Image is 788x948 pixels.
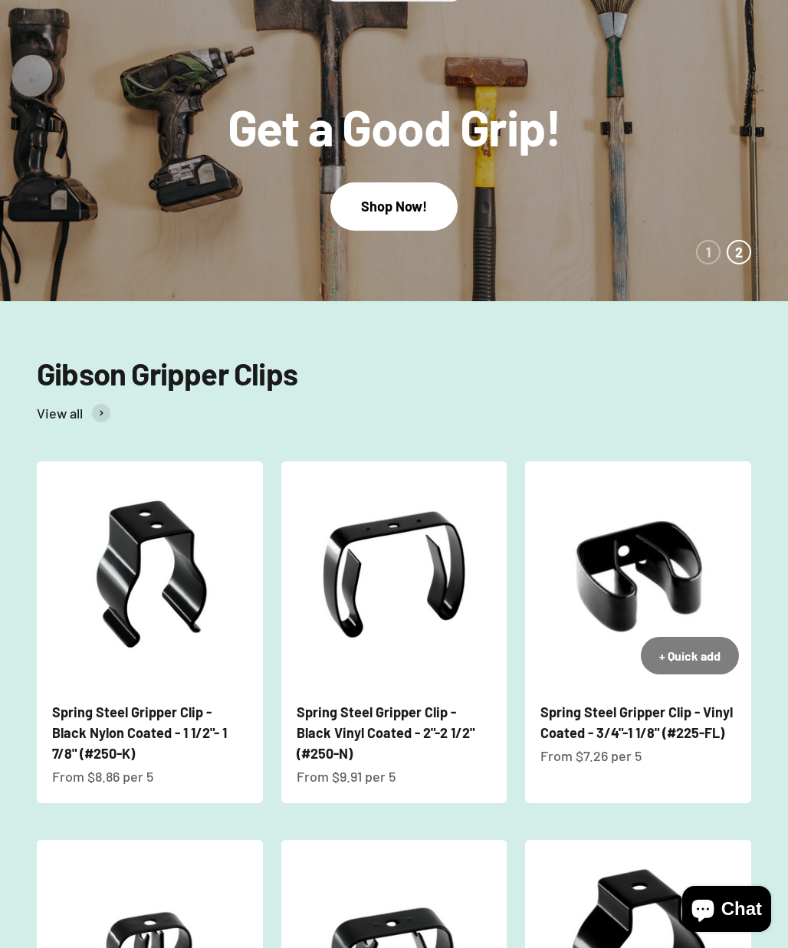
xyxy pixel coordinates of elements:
[330,182,458,231] a: Shop Now!
[641,637,739,675] button: + Quick add
[659,646,721,666] div: + Quick add
[37,355,297,392] split-lines: Gibson Gripper Clips
[297,704,474,762] a: Spring Steel Gripper Clip - Black Vinyl Coated - 2"-2 1/2" (#250-N)
[540,745,642,767] sale-price: From $7.26 per 5
[297,766,396,788] sale-price: From $9.91 per 5
[52,766,153,788] sale-price: From $8.86 per 5
[37,402,83,425] span: View all
[52,704,227,762] a: Spring Steel Gripper Clip - Black Nylon Coated - 1 1/2"- 1 7/8" (#250-K)
[525,461,751,687] img: close up of a spring steel gripper clip, tool clip, durable, secure holding, Excellent corrosion ...
[228,97,561,156] split-lines: Get a Good Grip!
[727,240,751,264] button: 2
[37,402,110,425] a: View all
[678,886,776,936] inbox-online-store-chat: Shopify online store chat
[540,704,733,741] a: Spring Steel Gripper Clip - Vinyl Coated - 3/4"-1 1/8" (#225-FL)
[696,240,721,264] button: 1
